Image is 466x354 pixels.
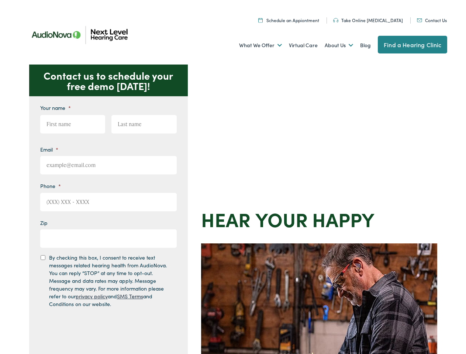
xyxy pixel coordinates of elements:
[111,115,177,133] input: Last name
[255,205,374,232] strong: your Happy
[40,156,177,174] input: example@email.com
[333,17,403,23] a: Take Online [MEDICAL_DATA]
[40,183,61,189] label: Phone
[40,104,71,111] label: Your name
[201,205,251,232] strong: Hear
[417,17,447,23] a: Contact Us
[76,292,108,300] a: privacy policy
[40,219,48,226] label: Zip
[40,193,177,211] input: (XXX) XXX - XXXX
[333,18,338,22] img: An icon symbolizing headphones, colored in teal, suggests audio-related services or features.
[258,18,263,22] img: Calendar icon representing the ability to schedule a hearing test or hearing aid appointment at N...
[289,32,318,59] a: Virtual Care
[49,254,170,308] label: By checking this box, I consent to receive text messages related hearing health from AudioNova. Y...
[117,292,143,300] a: SMS Terms
[258,17,319,23] a: Schedule an Appiontment
[40,146,58,153] label: Email
[325,32,353,59] a: About Us
[239,32,282,59] a: What We Offer
[29,65,188,96] p: Contact us to schedule your free demo [DATE]!
[417,18,422,22] img: An icon representing mail communication is presented in a unique teal color.
[378,36,447,53] a: Find a Hearing Clinic
[360,32,371,59] a: Blog
[40,115,106,133] input: First name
